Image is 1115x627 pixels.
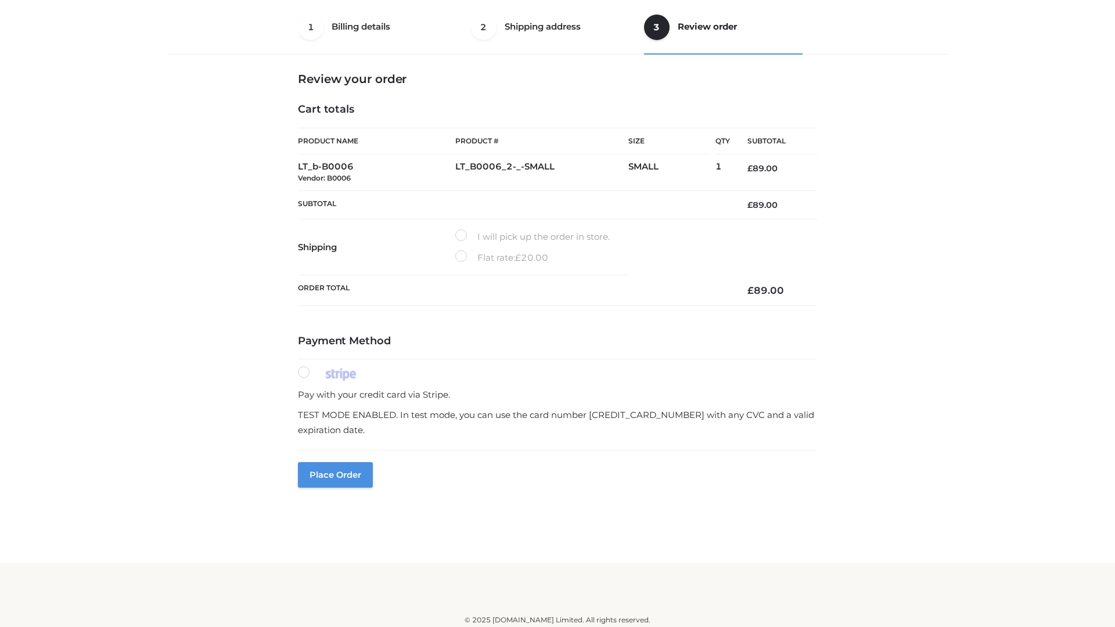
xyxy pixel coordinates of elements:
td: LT_b-B0006 [298,154,455,191]
h4: Payment Method [298,335,817,348]
th: Shipping [298,219,455,275]
th: Size [628,128,710,154]
bdi: 89.00 [747,163,778,174]
td: LT_B0006_2-_-SMALL [455,154,628,191]
label: I will pick up the order in store. [455,229,610,244]
h3: Review your order [298,72,817,86]
button: Place order [298,462,373,488]
th: Product Name [298,128,455,154]
p: Pay with your credit card via Stripe. [298,387,817,402]
span: £ [515,252,521,263]
th: Subtotal [298,190,730,219]
p: TEST MODE ENABLED. In test mode, you can use the card number [CREDIT_CARD_NUMBER] with any CVC an... [298,408,817,437]
bdi: 89.00 [747,200,778,210]
bdi: 20.00 [515,252,548,263]
h4: Cart totals [298,103,817,116]
small: Vendor: B0006 [298,174,351,182]
td: SMALL [628,154,715,191]
bdi: 89.00 [747,284,784,296]
span: £ [747,200,753,210]
th: Product # [455,128,628,154]
th: Order Total [298,275,730,306]
th: Qty [715,128,730,154]
span: £ [747,284,754,296]
th: Subtotal [730,128,817,154]
div: © 2025 [DOMAIN_NAME] Limited. All rights reserved. [172,614,943,626]
td: 1 [715,154,730,191]
span: £ [747,163,753,174]
label: Flat rate: [455,250,548,265]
